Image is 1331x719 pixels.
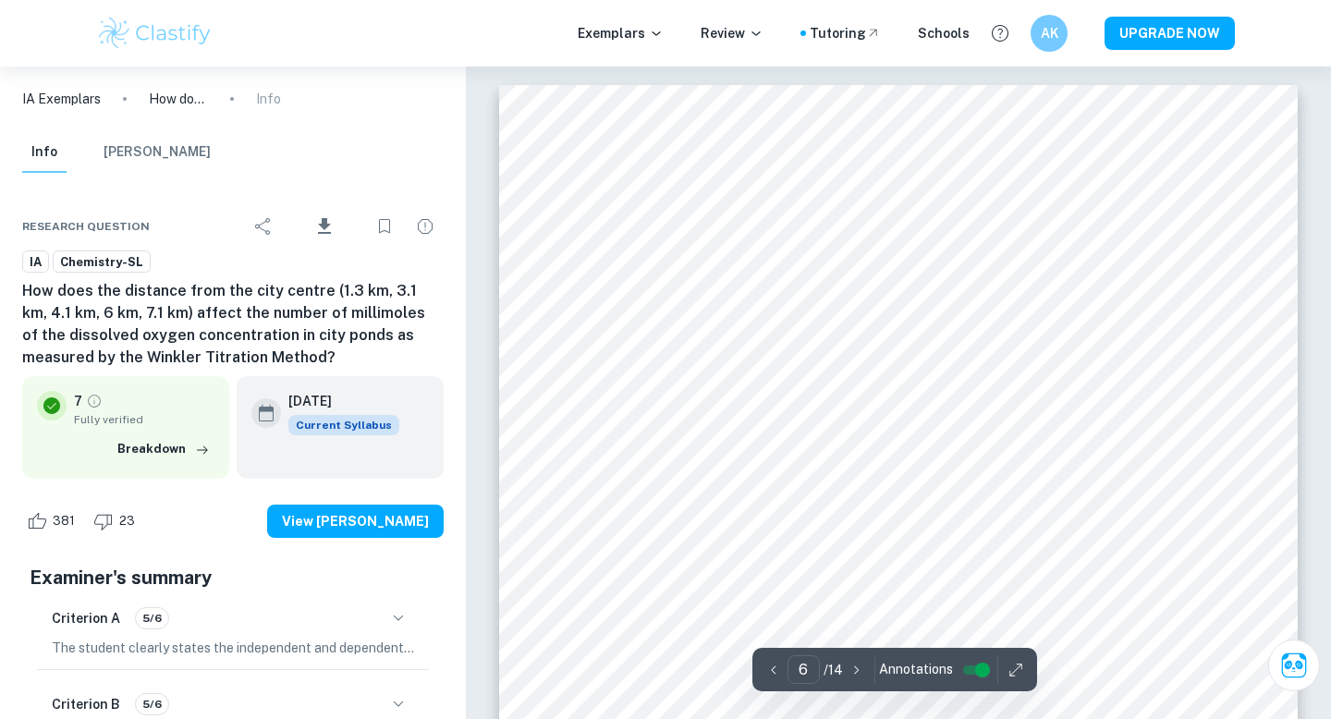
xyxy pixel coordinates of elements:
button: UPGRADE NOW [1105,17,1235,50]
button: View [PERSON_NAME] [267,505,444,538]
h6: Criterion B [52,694,120,714]
a: IA [22,250,49,274]
p: The student clearly states the independent and dependent variables in the research question, spec... [52,638,414,658]
p: How does the distance from the city centre (1.3 km, 3.1 km, 4.1 km, 6 km, 7.1 km) affect the numb... [149,89,208,109]
a: Schools [918,23,970,43]
h6: [DATE] [288,391,385,411]
a: IA Exemplars [22,89,101,109]
div: This exemplar is based on the current syllabus. Feel free to refer to it for inspiration/ideas wh... [288,415,399,435]
button: [PERSON_NAME] [104,132,211,173]
span: Fully verified [74,411,214,428]
button: Info [22,132,67,173]
div: Download [286,202,362,250]
div: Bookmark [366,208,403,245]
p: Exemplars [578,23,664,43]
div: Report issue [407,208,444,245]
div: Share [245,208,282,245]
h6: AK [1039,23,1060,43]
img: Clastify logo [96,15,214,52]
div: Like [22,506,85,536]
span: 5/6 [136,610,168,627]
button: Help and Feedback [984,18,1016,49]
div: Dislike [89,506,145,536]
span: 381 [43,512,85,530]
a: Grade fully verified [86,393,103,409]
p: / 14 [824,660,843,680]
p: 7 [74,391,82,411]
h5: Examiner's summary [30,564,436,591]
span: Current Syllabus [288,415,399,435]
h6: Criterion A [52,608,120,628]
span: 23 [109,512,145,530]
span: Research question [22,218,150,235]
button: Breakdown [113,435,214,463]
a: Chemistry-SL [53,250,151,274]
span: 5/6 [136,696,168,713]
button: Ask Clai [1268,640,1320,691]
p: Info [256,89,281,109]
h6: How does the distance from the city centre (1.3 km, 3.1 km, 4.1 km, 6 km, 7.1 km) affect the numb... [22,280,444,369]
span: Chemistry-SL [54,253,150,272]
span: IA [23,253,48,272]
span: Annotations [879,660,953,679]
a: Tutoring [810,23,881,43]
p: Review [701,23,763,43]
button: AK [1031,15,1068,52]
